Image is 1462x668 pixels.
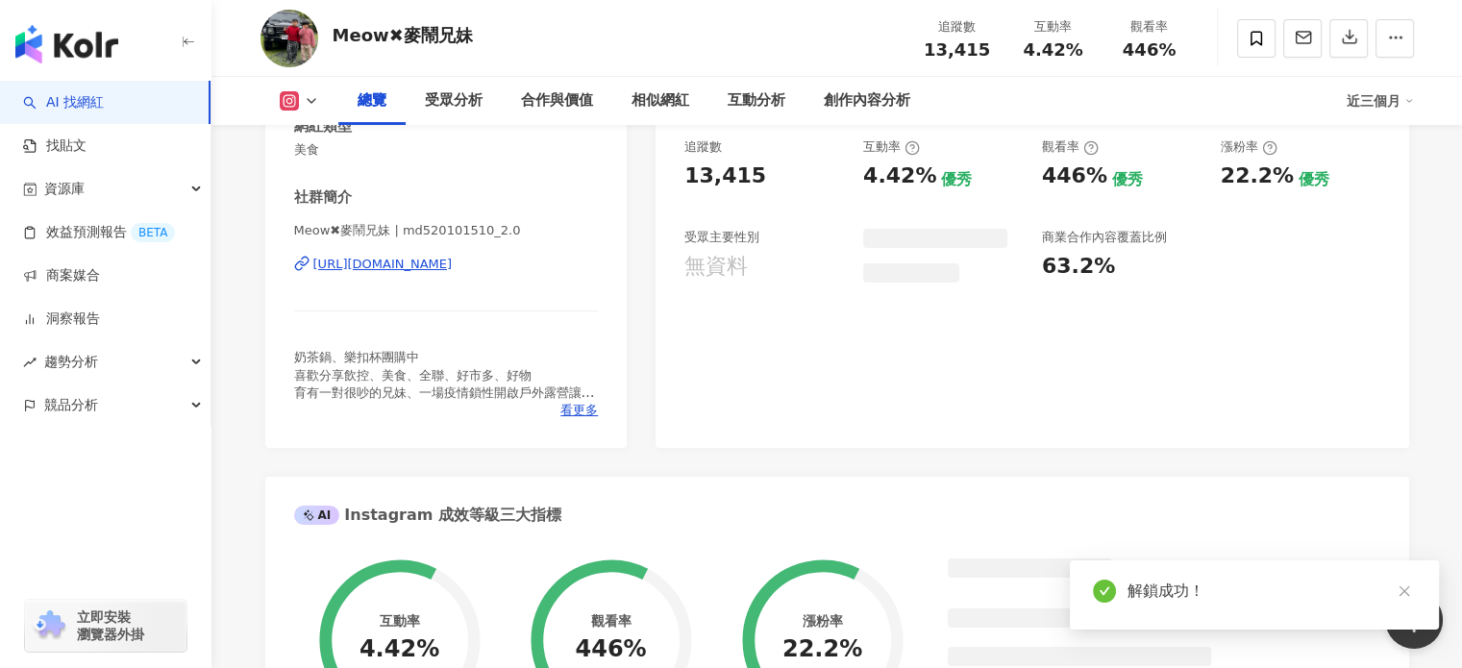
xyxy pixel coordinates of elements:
[23,356,37,369] span: rise
[863,138,920,156] div: 互動率
[1042,229,1167,246] div: 商業合作內容覆蓋比例
[23,136,87,156] a: 找貼文
[44,383,98,427] span: 競品分析
[941,169,972,190] div: 優秀
[1093,580,1116,603] span: check-circle
[25,600,186,652] a: chrome extension立即安裝 瀏覽器外掛
[684,138,722,156] div: 追蹤數
[294,506,340,525] div: AI
[1112,169,1143,190] div: 優秀
[1127,580,1416,603] div: 解鎖成功！
[294,187,352,208] div: 社群簡介
[1347,86,1414,116] div: 近三個月
[591,613,632,629] div: 觀看率
[294,116,352,136] div: 網紅類型
[684,252,748,282] div: 無資料
[294,350,595,486] span: 奶茶鍋、樂扣杯團購中 喜歡分享飲控、美食、全聯、好市多、好物 育有一對很吵的兄妹、一場疫情鎖性開啟戶外露營讓他們吵個夠因此誕生了YT頻道 有空才露營🏕️#麥鬧兄妹 合作mail➜[EMAIL_A...
[1299,169,1329,190] div: 優秀
[358,89,386,112] div: 總覽
[23,266,100,285] a: 商案媒合
[1042,138,1099,156] div: 觀看率
[23,309,100,329] a: 洞察報告
[1023,40,1082,60] span: 4.42%
[44,167,85,210] span: 資源庫
[575,636,646,663] div: 446%
[560,402,598,419] span: 看更多
[77,608,144,643] span: 立即安裝 瀏覽器外掛
[23,223,175,242] a: 效益預測報告BETA
[294,222,599,239] span: Meow✖麥鬧兄妹 | md520101510_2.0
[294,256,599,273] a: [URL][DOMAIN_NAME]
[313,256,453,273] div: [URL][DOMAIN_NAME]
[684,161,766,191] div: 13,415
[632,89,689,112] div: 相似網紅
[924,39,990,60] span: 13,415
[1113,17,1186,37] div: 觀看率
[1017,17,1090,37] div: 互動率
[921,17,994,37] div: 追蹤數
[333,23,473,47] div: Meow✖麥鬧兄妹
[684,229,759,246] div: 受眾主要性別
[1123,40,1177,60] span: 446%
[1221,161,1294,191] div: 22.2%
[802,613,842,629] div: 漲粉率
[23,93,104,112] a: searchAI 找網紅
[1398,584,1411,598] span: close
[294,141,599,159] span: 美食
[728,89,785,112] div: 互動分析
[379,613,419,629] div: 互動率
[1042,161,1107,191] div: 446%
[782,636,862,663] div: 22.2%
[824,89,910,112] div: 創作內容分析
[294,505,561,526] div: Instagram 成效等級三大指標
[425,89,483,112] div: 受眾分析
[1221,138,1277,156] div: 漲粉率
[260,10,318,67] img: KOL Avatar
[1042,252,1115,282] div: 63.2%
[15,25,118,63] img: logo
[521,89,593,112] div: 合作與價值
[359,636,439,663] div: 4.42%
[863,161,936,191] div: 4.42%
[31,610,68,641] img: chrome extension
[44,340,98,383] span: 趨勢分析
